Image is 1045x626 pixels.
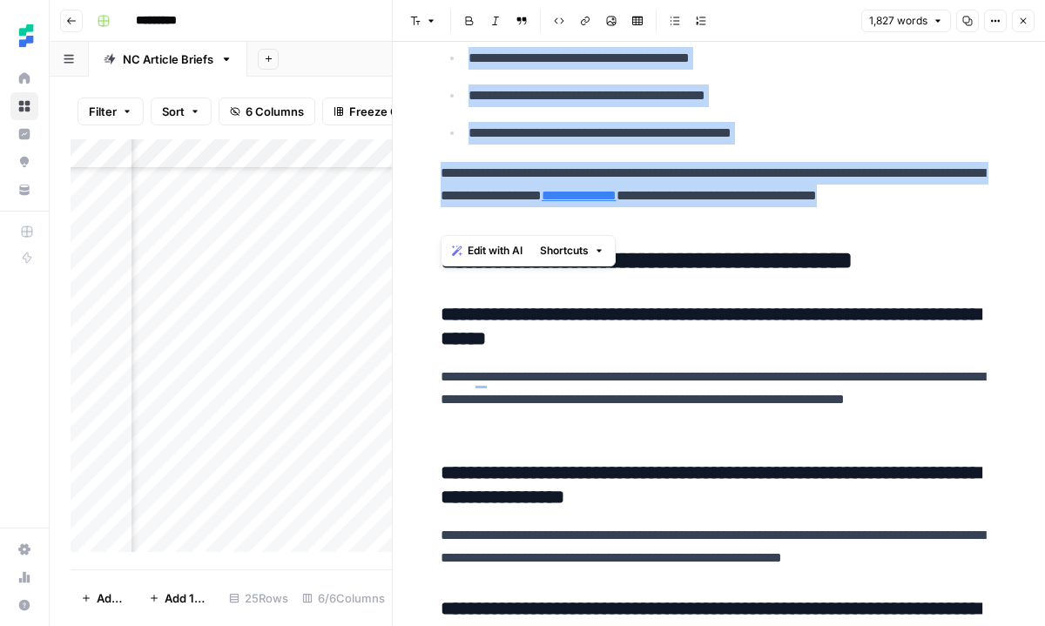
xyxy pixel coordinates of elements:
button: Help + Support [10,591,38,619]
button: Freeze Columns [322,98,450,125]
a: Your Data [10,176,38,204]
button: Workspace: Ten Speed [10,14,38,57]
span: Add Row [97,589,128,607]
span: Edit with AI [468,243,522,259]
a: Opportunities [10,148,38,176]
span: 6 Columns [246,103,304,120]
button: Edit with AI [445,239,529,262]
a: NC Article Briefs [89,42,247,77]
span: Sort [162,103,185,120]
button: Sort [151,98,212,125]
button: Filter [78,98,144,125]
a: Usage [10,563,38,591]
a: Insights [10,120,38,148]
div: 6/6 Columns [295,584,392,612]
a: Browse [10,92,38,120]
button: Add 10 Rows [138,584,222,612]
div: 25 Rows [222,584,295,612]
img: Ten Speed Logo [10,20,42,51]
a: Settings [10,535,38,563]
span: 1,827 words [869,13,927,29]
a: Home [10,64,38,92]
button: 6 Columns [219,98,315,125]
button: Add Row [71,584,138,612]
button: Shortcuts [533,239,611,262]
div: NC Article Briefs [123,50,213,68]
span: Shortcuts [540,243,589,259]
span: Filter [89,103,117,120]
span: Freeze Columns [349,103,439,120]
button: 1,827 words [861,10,951,32]
span: Add 10 Rows [165,589,212,607]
